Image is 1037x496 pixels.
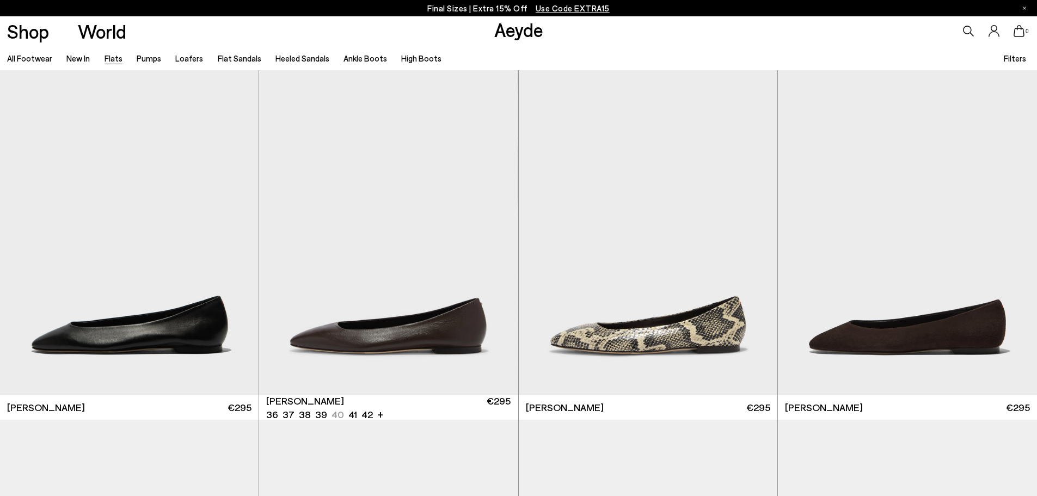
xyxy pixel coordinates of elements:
[518,70,776,395] div: 2 / 6
[361,408,373,421] li: 42
[1014,25,1024,37] a: 0
[401,53,441,63] a: High Boots
[66,53,90,63] a: New In
[259,70,518,395] div: 1 / 6
[266,408,278,421] li: 36
[536,3,610,13] span: Navigate to /collections/ss25-final-sizes
[377,407,383,421] li: +
[259,70,518,395] a: 6 / 6 1 / 6 2 / 6 3 / 6 4 / 6 5 / 6 6 / 6 1 / 6 Next slide Previous slide
[275,53,329,63] a: Heeled Sandals
[137,53,161,63] a: Pumps
[526,401,604,414] span: [PERSON_NAME]
[778,395,1037,420] a: [PERSON_NAME] €295
[427,2,610,15] p: Final Sizes | Extra 15% Off
[266,394,344,408] span: [PERSON_NAME]
[487,394,511,421] span: €295
[266,408,370,421] ul: variant
[778,70,1037,395] img: Ellie Suede Almond-Toe Flats
[259,395,518,420] a: [PERSON_NAME] 36 37 38 39 40 41 42 + €295
[1024,28,1030,34] span: 0
[299,408,311,421] li: 38
[315,408,327,421] li: 39
[746,401,770,414] span: €295
[7,53,52,63] a: All Footwear
[105,53,122,63] a: Flats
[175,53,203,63] a: Loafers
[519,70,777,395] img: Ellie Almond-Toe Flats
[343,53,387,63] a: Ankle Boots
[348,408,357,421] li: 41
[1004,53,1026,63] span: Filters
[494,18,543,41] a: Aeyde
[7,401,85,414] span: [PERSON_NAME]
[218,53,261,63] a: Flat Sandals
[785,401,863,414] span: [PERSON_NAME]
[259,70,518,395] img: Ellie Almond-Toe Flats
[78,22,126,41] a: World
[283,408,294,421] li: 37
[519,395,777,420] a: [PERSON_NAME] €295
[228,401,251,414] span: €295
[1006,401,1030,414] span: €295
[7,22,49,41] a: Shop
[518,70,776,395] img: Ellie Almond-Toe Flats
